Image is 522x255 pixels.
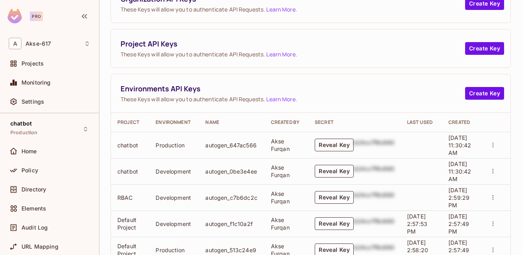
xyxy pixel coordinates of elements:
button: Reveal Key [315,139,354,151]
div: Last Used [407,119,436,126]
button: Reveal Key [315,191,354,204]
span: [DATE] 2:57:53 PM [407,213,427,235]
td: Akse Furqan [265,184,308,211]
img: SReyMgAAAABJRU5ErkJggg== [8,9,22,23]
a: Learn More [266,6,295,13]
span: Monitoring [21,79,51,86]
span: Home [21,148,37,155]
a: Learn More [266,95,295,103]
span: URL Mapping [21,243,58,250]
a: Learn More [266,50,295,58]
button: Reveal Key [315,217,354,230]
span: Policy [21,167,38,174]
button: Create Key [465,87,504,100]
td: Akse Furqan [265,132,308,158]
span: These Keys will allow you to authenticate API Requests. . [121,50,465,58]
span: [DATE] 2:59:29 PM [448,187,469,209]
td: Default Project [111,211,149,237]
td: Akse Furqan [265,158,308,184]
td: Akse Furqan [265,211,308,237]
button: Create Key [465,42,504,55]
td: Development [149,184,199,211]
div: Created By [271,119,302,126]
div: b24cc7f8c660 [354,165,394,178]
td: RBAC [111,184,149,211]
span: Audit Log [21,224,48,231]
span: Settings [21,99,44,105]
td: Development [149,211,199,237]
button: actions [487,139,499,151]
span: These Keys will allow you to authenticate API Requests. . [121,6,465,13]
div: Pro [30,12,43,21]
button: actions [487,218,499,229]
span: Environments API Keys [121,84,465,94]
div: b24cc7f8c660 [354,139,394,151]
span: [DATE] 2:57:49 PM [448,213,469,235]
div: b24cc7f8c660 [354,217,394,230]
span: Directory [21,186,46,193]
div: Secret [315,119,394,126]
span: These Keys will allow you to authenticate API Requests. . [121,95,465,103]
div: Project [117,119,143,126]
span: [DATE] 11:30:42 AM [448,160,471,182]
div: Created [448,119,475,126]
div: Name [205,119,258,126]
td: autogen_0be3e4ee [199,158,264,184]
div: Environment [156,119,193,126]
span: Elements [21,205,46,212]
span: [DATE] 11:30:42 AM [448,134,471,156]
span: A [9,38,21,49]
td: Development [149,158,199,184]
span: Project API Keys [121,39,465,49]
span: Workspace: Akse-617 [25,41,51,47]
td: chatbot [111,132,149,158]
td: chatbot [111,158,149,184]
span: Production [10,129,38,136]
button: Reveal Key [315,165,354,178]
span: Projects [21,60,44,67]
td: Production [149,132,199,158]
td: autogen_647ac566 [199,132,264,158]
td: autogen_f1c10a2f [199,211,264,237]
button: actions [487,166,499,177]
div: b24cc7f8c660 [354,191,394,204]
button: actions [487,192,499,203]
span: chatbot [10,120,32,127]
td: autogen_c7b6dc2c [199,184,264,211]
